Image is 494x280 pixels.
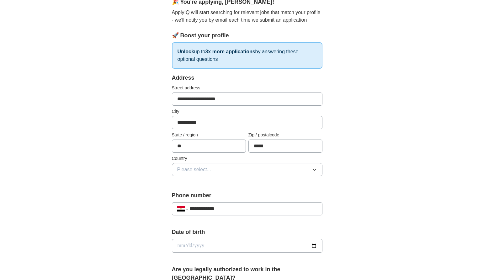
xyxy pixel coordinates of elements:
label: State / region [172,132,246,138]
label: Zip / postalcode [248,132,322,138]
div: Address [172,74,322,82]
button: Please select... [172,163,322,176]
strong: 3x more applications [205,49,255,54]
strong: Unlock [178,49,194,54]
span: Please select... [177,166,211,173]
p: up to by answering these optional questions [172,42,322,69]
label: Date of birth [172,228,322,236]
label: Country [172,155,322,162]
label: Phone number [172,191,322,200]
label: Street address [172,85,322,91]
p: ApplyIQ will start searching for relevant jobs that match your profile - we'll notify you by emai... [172,9,322,24]
label: City [172,108,322,115]
div: 🚀 Boost your profile [172,31,322,40]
